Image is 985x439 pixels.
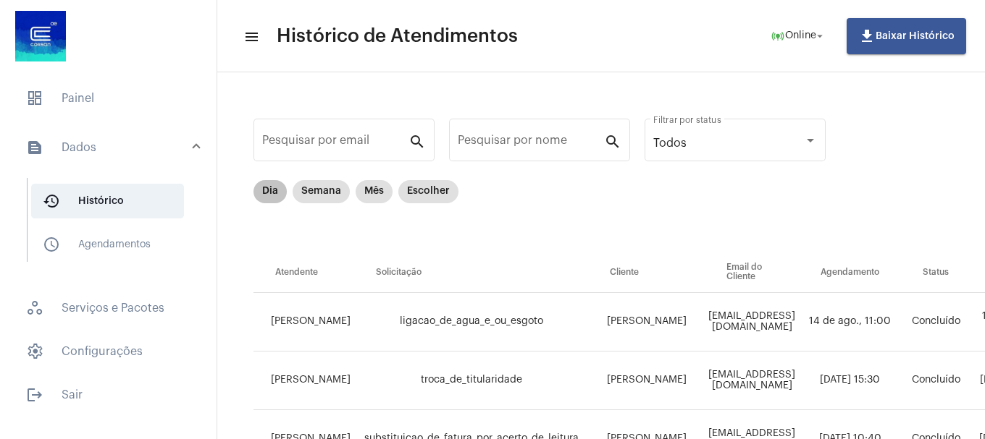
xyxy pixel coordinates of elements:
td: [PERSON_NAME] [253,351,354,410]
span: Baixar Histórico [858,31,955,41]
span: Agendamentos [31,227,184,262]
mat-icon: sidenav icon [43,192,60,210]
td: [PERSON_NAME] [253,293,354,351]
th: Atendente [253,252,354,293]
span: sidenav icon [26,90,43,107]
mat-chip: Escolher [398,180,458,203]
th: Agendamento [799,252,901,293]
mat-chip: Semana [293,180,350,203]
th: Cliente [588,252,705,293]
button: Baixar Histórico [847,18,966,54]
td: [DATE] 15:30 [799,351,901,410]
span: Serviços e Pacotes [14,291,202,325]
div: sidenav iconDados [9,171,217,282]
span: Histórico [31,184,184,218]
td: [PERSON_NAME] [588,351,705,410]
span: Sair [14,378,202,412]
mat-icon: search [604,132,621,150]
mat-expansion-panel-header: sidenav iconDados [9,124,217,171]
td: Concluído [901,293,971,351]
td: [EMAIL_ADDRESS][DOMAIN_NAME] [705,351,799,410]
mat-icon: sidenav icon [243,28,258,46]
mat-icon: sidenav icon [43,236,60,253]
mat-icon: file_download [858,27,876,45]
td: 14 de ago., 11:00 [799,293,901,351]
mat-panel-title: Dados [26,139,193,156]
mat-chip: Dia [253,180,287,203]
th: Status [901,252,971,293]
span: Configurações [14,334,202,369]
button: Online [762,22,835,51]
mat-icon: sidenav icon [26,386,43,404]
span: sidenav icon [26,299,43,317]
span: troca_de_titularidade [421,375,522,385]
span: ligacao_de_agua_e_ou_esgoto [400,316,543,326]
img: d4669ae0-8c07-2337-4f67-34b0df7f5ae4.jpeg [12,7,70,65]
mat-icon: search [408,132,426,150]
mat-icon: sidenav icon [26,139,43,156]
td: [PERSON_NAME] [588,293,705,351]
td: Concluído [901,351,971,410]
mat-icon: online_prediction [771,29,785,43]
td: [EMAIL_ADDRESS][DOMAIN_NAME] [705,293,799,351]
mat-icon: arrow_drop_down [813,30,826,43]
mat-chip: Mês [356,180,393,203]
span: Histórico de Atendimentos [277,25,518,48]
span: Painel [14,81,202,116]
span: sidenav icon [26,343,43,360]
th: Email do Cliente [705,252,799,293]
span: Online [785,31,816,41]
th: Solicitação [354,252,588,293]
input: Pesquisar por nome [458,137,604,150]
span: Todos [653,137,687,149]
input: Pesquisar por email [262,137,408,150]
